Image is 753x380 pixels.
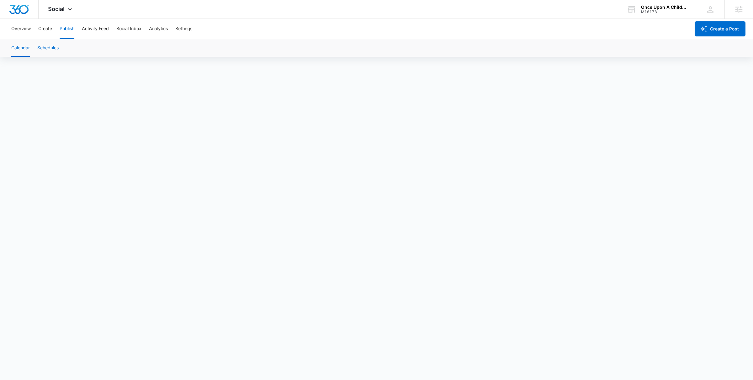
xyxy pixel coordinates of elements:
[38,19,52,39] button: Create
[11,19,31,39] button: Overview
[11,39,30,57] button: Calendar
[175,19,192,39] button: Settings
[82,19,109,39] button: Activity Feed
[641,5,687,10] div: account name
[695,21,745,36] button: Create a Post
[641,10,687,14] div: account id
[149,19,168,39] button: Analytics
[116,19,142,39] button: Social Inbox
[60,19,74,39] button: Publish
[37,39,59,57] button: Schedules
[48,6,65,12] span: Social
